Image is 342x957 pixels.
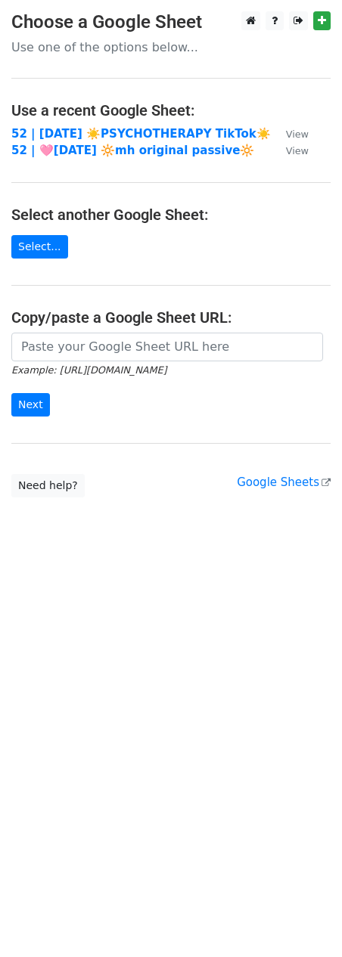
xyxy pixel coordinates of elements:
a: View [271,127,309,141]
small: Example: [URL][DOMAIN_NAME] [11,364,166,376]
input: Paste your Google Sheet URL here [11,333,323,361]
small: View [286,129,309,140]
small: View [286,145,309,156]
h4: Select another Google Sheet: [11,206,331,224]
a: View [271,144,309,157]
a: Select... [11,235,68,259]
h4: Use a recent Google Sheet: [11,101,331,119]
h4: Copy/paste a Google Sheet URL: [11,308,331,327]
h3: Choose a Google Sheet [11,11,331,33]
a: Need help? [11,474,85,497]
a: 52 | 🩷[DATE] 🔆mh original passive🔆 [11,144,254,157]
input: Next [11,393,50,417]
a: Google Sheets [237,475,331,489]
a: 52 | [DATE] ☀️PSYCHOTHERAPY TikTok☀️ [11,127,271,141]
p: Use one of the options below... [11,39,331,55]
